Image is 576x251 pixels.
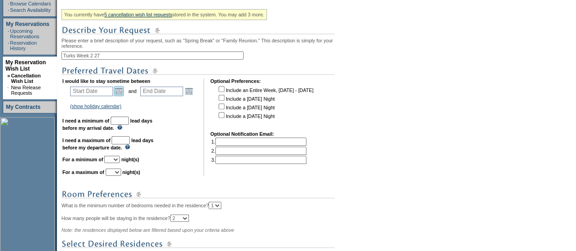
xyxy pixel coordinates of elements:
[10,7,51,13] a: Search Availability
[61,9,267,20] div: You currently have stored in the system. You may add 3 more.
[121,157,139,162] b: night(s)
[117,125,122,130] img: questionMark_lightBlue.gif
[211,156,306,164] td: 3.
[125,144,130,149] img: questionMark_lightBlue.gif
[217,85,313,125] td: Include an Entire Week, [DATE] - [DATE] Include a [DATE] Night Include a [DATE] Night Include a [...
[61,227,234,233] span: Note: the residences displayed below are filtered based upon your criteria above
[62,138,153,150] b: lead days before my departure date.
[62,169,104,175] b: For a maximum of
[11,85,41,96] a: New Release Requests
[10,1,51,6] a: Browse Calendars
[10,28,39,39] a: Upcoming Reservations
[104,12,172,17] a: 5 cancellation wish list requests
[70,103,122,109] a: (show holiday calendar)
[8,1,9,6] td: ·
[184,86,194,96] a: Open the calendar popup.
[70,87,113,96] input: Date format: M/D/Y. Shortcut keys: [T] for Today. [UP] or [.] for Next Day. [DOWN] or [,] for Pre...
[62,78,150,84] b: I would like to stay sometime between
[11,73,41,84] a: Cancellation Wish List
[127,85,138,97] td: and
[5,59,46,72] a: My Reservation Wish List
[211,147,306,155] td: 2.
[8,40,9,51] td: ·
[62,138,110,143] b: I need a maximum of
[62,118,109,123] b: I need a minimum of
[114,86,124,96] a: Open the calendar popup.
[6,21,49,27] a: My Reservations
[122,169,140,175] b: night(s)
[210,78,261,84] b: Optional Preferences:
[8,7,9,13] td: ·
[62,118,153,131] b: lead days before my arrival date.
[61,189,335,200] img: subTtlRoomPreferences.gif
[140,87,183,96] input: Date format: M/D/Y. Shortcut keys: [T] for Today. [UP] or [.] for Next Day. [DOWN] or [,] for Pre...
[62,157,103,162] b: For a minimum of
[210,131,274,137] b: Optional Notification Email:
[6,104,41,110] a: My Contracts
[211,138,306,146] td: 1.
[10,40,37,51] a: Reservation History
[7,85,10,96] td: ·
[8,28,9,39] td: ·
[7,73,10,78] b: »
